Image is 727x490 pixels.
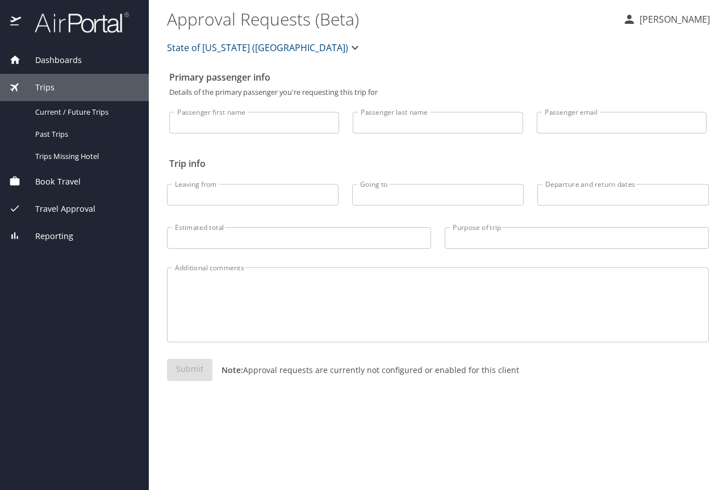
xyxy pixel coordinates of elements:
[10,11,22,33] img: icon-airportal.png
[618,9,715,30] button: [PERSON_NAME]
[162,36,366,59] button: State of [US_STATE] ([GEOGRAPHIC_DATA])
[169,89,707,96] p: Details of the primary passenger you're requesting this trip for
[167,1,613,36] h1: Approval Requests (Beta)
[222,365,243,375] strong: Note:
[22,11,129,33] img: airportal-logo.png
[212,364,519,376] p: Approval requests are currently not configured or enabled for this client
[35,151,135,162] span: Trips Missing Hotel
[21,175,81,188] span: Book Travel
[636,12,710,26] p: [PERSON_NAME]
[21,203,95,215] span: Travel Approval
[169,154,707,173] h2: Trip info
[167,40,348,56] span: State of [US_STATE] ([GEOGRAPHIC_DATA])
[21,230,73,242] span: Reporting
[21,54,82,66] span: Dashboards
[21,81,55,94] span: Trips
[35,129,135,140] span: Past Trips
[169,68,707,86] h2: Primary passenger info
[35,107,135,118] span: Current / Future Trips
